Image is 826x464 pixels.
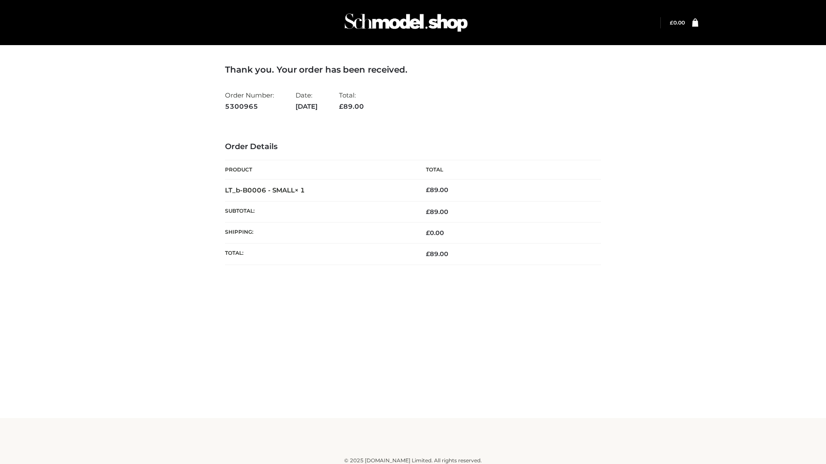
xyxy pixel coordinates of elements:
th: Shipping: [225,223,413,244]
bdi: 0.00 [426,229,444,237]
th: Total: [225,244,413,265]
li: Order Number: [225,88,274,114]
span: £ [426,186,430,194]
span: 89.00 [426,208,448,216]
strong: 5300965 [225,101,274,112]
span: £ [670,19,673,26]
th: Subtotal: [225,201,413,222]
li: Total: [339,88,364,114]
bdi: 0.00 [670,19,685,26]
h3: Order Details [225,142,601,152]
h3: Thank you. Your order has been received. [225,64,601,75]
li: Date: [296,88,317,114]
span: £ [339,102,343,110]
th: Product [225,160,413,180]
img: Schmodel Admin 964 [342,6,471,40]
strong: LT_b-B0006 - SMALL [225,186,305,194]
th: Total [413,160,601,180]
strong: × 1 [295,186,305,194]
span: £ [426,208,430,216]
span: £ [426,250,430,258]
span: £ [426,229,430,237]
span: 89.00 [426,250,448,258]
a: £0.00 [670,19,685,26]
span: 89.00 [339,102,364,110]
bdi: 89.00 [426,186,448,194]
strong: [DATE] [296,101,317,112]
